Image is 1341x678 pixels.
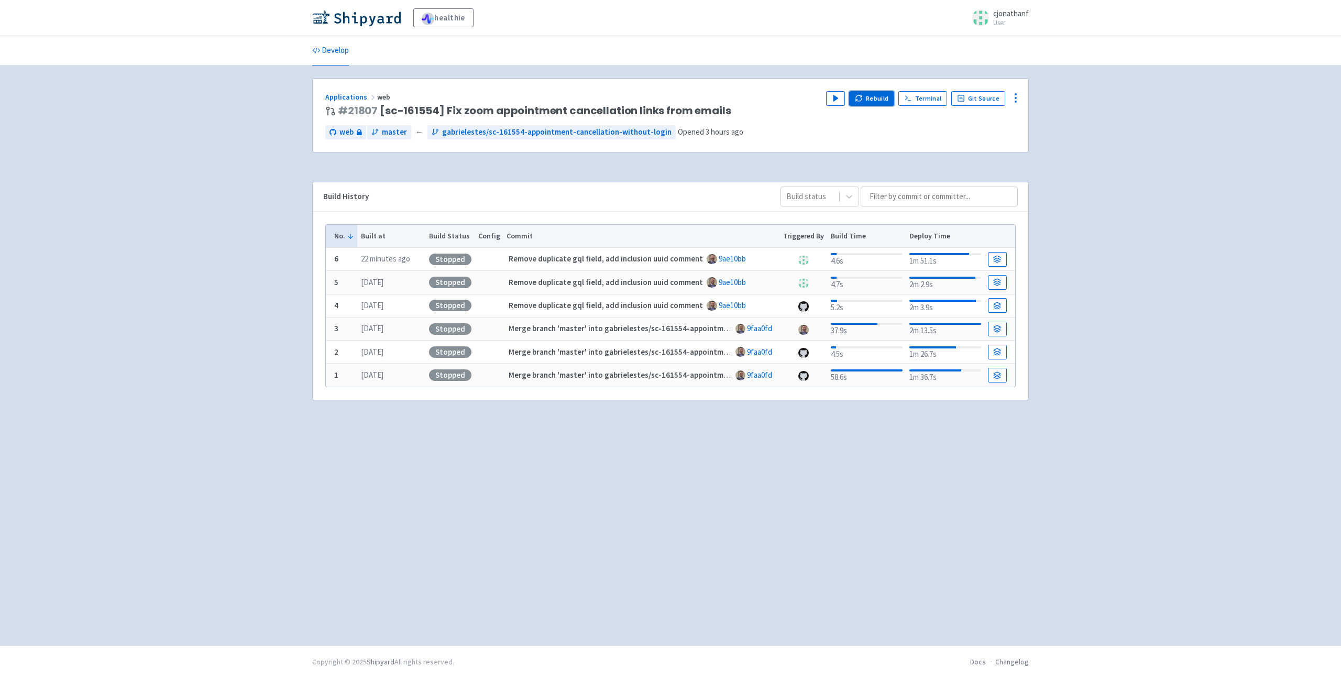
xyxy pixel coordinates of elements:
th: Build Status [425,225,475,248]
a: Applications [325,92,377,102]
div: 37.9s [831,321,903,337]
a: 9faa0fd [747,370,772,380]
a: 9ae10bb [719,300,746,310]
b: 2 [334,347,338,357]
time: [DATE] [361,370,383,380]
strong: Merge branch 'master' into gabrielestes/sc-161554-appointment-cancellation-without-login [509,347,834,357]
a: Docs [970,657,986,666]
a: 9faa0fd [747,347,772,357]
time: 3 hours ago [706,127,743,137]
b: 6 [334,254,338,264]
a: Build Details [988,345,1007,359]
span: web [377,92,392,102]
a: Build Details [988,322,1007,336]
div: 1m 26.7s [909,344,981,360]
a: Git Source [951,91,1005,106]
time: [DATE] [361,300,383,310]
a: 9ae10bb [719,277,746,287]
div: Copyright © 2025 All rights reserved. [312,657,454,668]
a: gabrielestes/sc-161554-appointment-cancellation-without-login [427,125,676,139]
div: 1m 51.1s [909,251,981,267]
div: 4.6s [831,251,903,267]
a: healthie [413,8,474,27]
a: #21807 [338,103,378,118]
b: 1 [334,370,338,380]
a: Changelog [995,657,1029,666]
button: Play [826,91,845,106]
small: User [993,19,1029,26]
input: Filter by commit or committer... [861,187,1018,206]
time: [DATE] [361,277,383,287]
a: Build Details [988,252,1007,267]
div: 5.2s [831,298,903,314]
div: Stopped [429,346,471,358]
strong: Merge branch 'master' into gabrielestes/sc-161554-appointment-cancellation-without-login [509,323,834,333]
div: Stopped [429,277,471,288]
a: cjonathanf User [966,9,1029,26]
a: 9faa0fd [747,323,772,333]
span: Opened [678,127,743,137]
div: Build History [323,191,764,203]
div: 1m 36.7s [909,367,981,384]
th: Build Time [827,225,906,248]
strong: Remove duplicate gql field, add inclusion uuid comment [509,277,703,287]
div: Stopped [429,323,471,335]
th: Config [475,225,503,248]
span: cjonathanf [993,8,1029,18]
th: Commit [503,225,780,248]
span: ← [415,126,423,138]
a: Shipyard [367,657,394,666]
b: 5 [334,277,338,287]
div: Stopped [429,254,471,265]
time: 22 minutes ago [361,254,410,264]
span: gabrielestes/sc-161554-appointment-cancellation-without-login [442,126,672,138]
a: Build Details [988,298,1007,313]
div: 2m 2.9s [909,275,981,291]
a: web [325,125,366,139]
strong: Remove duplicate gql field, add inclusion uuid comment [509,254,703,264]
span: master [382,126,407,138]
a: master [367,125,411,139]
time: [DATE] [361,323,383,333]
a: 9ae10bb [719,254,746,264]
strong: Remove duplicate gql field, add inclusion uuid comment [509,300,703,310]
th: Triggered By [780,225,828,248]
th: Deploy Time [906,225,984,248]
time: [DATE] [361,347,383,357]
button: No. [334,231,354,242]
b: 3 [334,323,338,333]
img: Shipyard logo [312,9,401,26]
b: 4 [334,300,338,310]
span: [sc-161554] Fix zoom appointment cancellation links from emails [338,105,731,117]
div: Stopped [429,369,471,381]
span: web [339,126,354,138]
button: Rebuild [849,91,894,106]
th: Built at [357,225,425,248]
div: 2m 3.9s [909,298,981,314]
a: Build Details [988,368,1007,382]
div: 4.5s [831,344,903,360]
a: Terminal [898,91,947,106]
div: 58.6s [831,367,903,384]
a: Build Details [988,275,1007,290]
div: 4.7s [831,275,903,291]
a: Develop [312,36,349,65]
div: Stopped [429,300,471,311]
strong: Merge branch 'master' into gabrielestes/sc-161554-appointment-cancellation-without-login [509,370,834,380]
div: 2m 13.5s [909,321,981,337]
